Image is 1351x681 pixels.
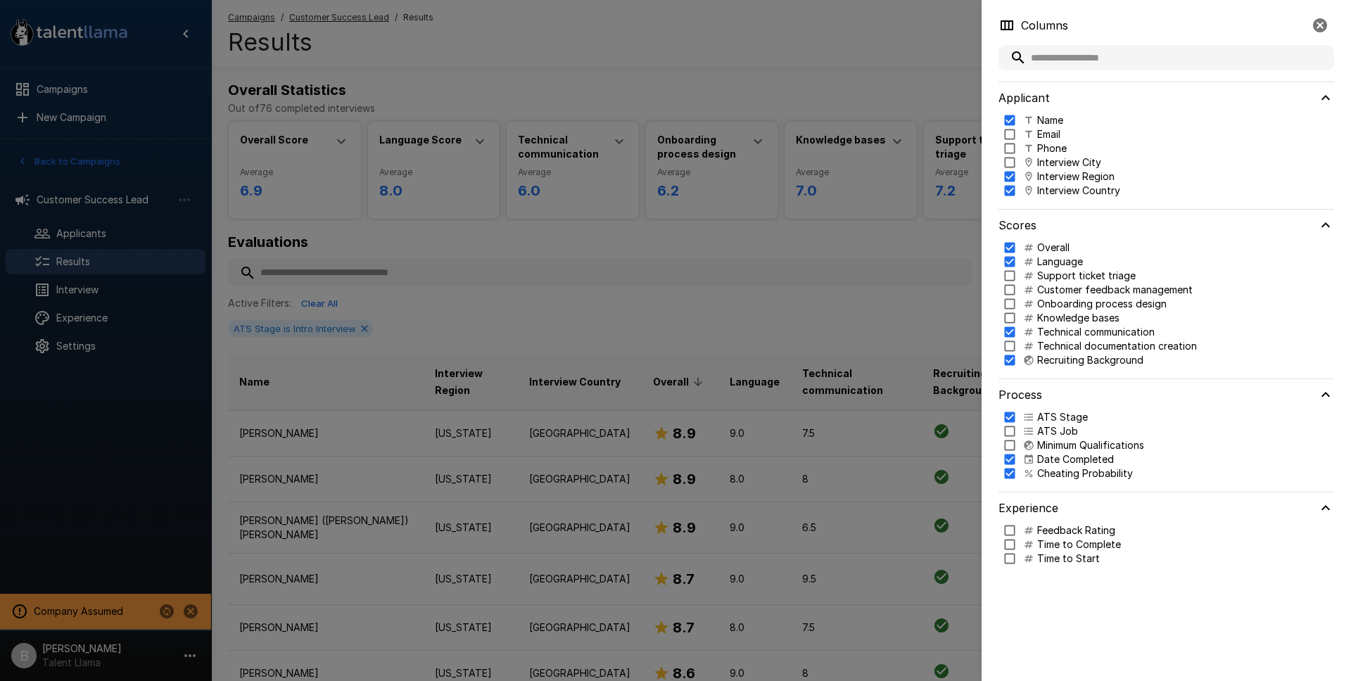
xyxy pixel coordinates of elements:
[1037,353,1143,367] p: Recruiting Background
[998,385,1042,405] h6: Process
[1037,255,1083,269] p: Language
[1021,17,1068,34] p: Columns
[1037,339,1197,353] p: Technical documentation creation
[998,88,1050,108] h6: Applicant
[998,498,1058,518] h6: Experience
[1037,283,1193,297] p: Customer feedback management
[1037,552,1100,566] p: Time to Start
[1037,438,1144,452] p: Minimum Qualifications
[1037,141,1067,155] p: Phone
[1037,311,1120,325] p: Knowledge bases
[1037,537,1121,552] p: Time to Complete
[1037,410,1088,424] p: ATS Stage
[1037,113,1063,127] p: Name
[1037,241,1070,255] p: Overall
[1037,170,1115,184] p: Interview Region
[1037,466,1133,480] p: Cheating Probability
[1037,269,1136,283] p: Support ticket triage
[1037,325,1155,339] p: Technical communication
[1037,424,1078,438] p: ATS Job
[1037,155,1101,170] p: Interview City
[1037,184,1120,198] p: Interview Country
[1037,452,1114,466] p: Date Completed
[1037,523,1115,537] p: Feedback Rating
[1037,297,1167,311] p: Onboarding process design
[1037,127,1060,141] p: Email
[998,215,1036,235] h6: Scores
